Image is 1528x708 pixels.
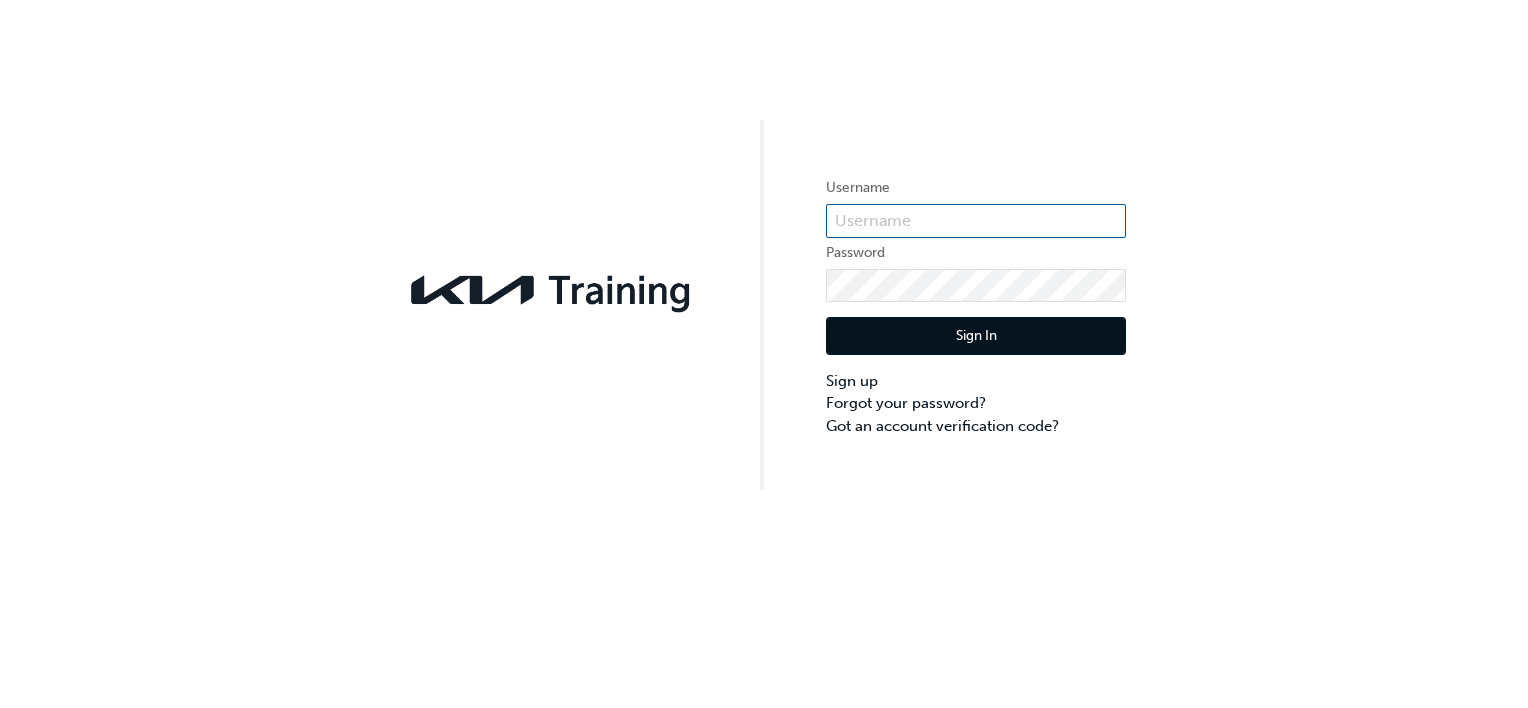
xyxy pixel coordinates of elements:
[402,263,702,317] img: kia-training
[826,370,1126,393] a: Sign up
[826,176,1126,200] label: Username
[826,241,1126,265] label: Password
[826,317,1126,355] button: Sign In
[826,204,1126,238] input: Username
[826,392,1126,415] a: Forgot your password?
[826,415,1126,438] a: Got an account verification code?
